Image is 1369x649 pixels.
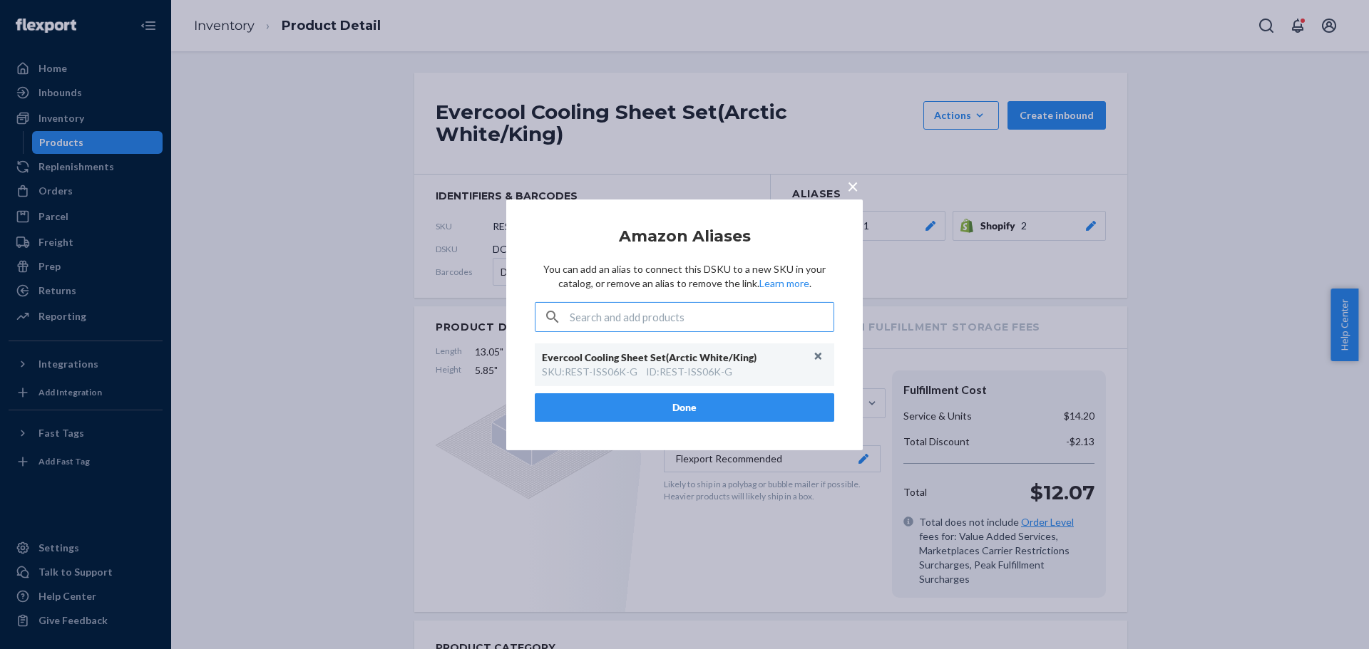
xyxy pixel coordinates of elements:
div: Evercool Cooling Sheet Set(Arctic White/King) [542,351,813,365]
button: Done [535,393,834,422]
h2: Amazon Aliases [535,227,834,244]
div: ID : REST-ISS06K-G [646,365,732,379]
span: × [847,173,858,197]
input: Search and add products [570,303,834,331]
button: Unlink [808,346,829,367]
div: SKU : REST-ISS06K-G [542,365,637,379]
p: You can add an alias to connect this DSKU to a new SKU in your catalog, or remove an alias to rem... [535,262,834,291]
a: Learn more [759,277,809,289]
